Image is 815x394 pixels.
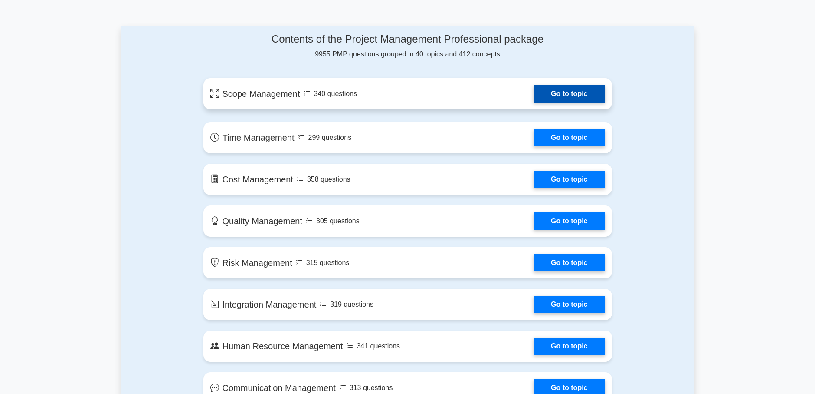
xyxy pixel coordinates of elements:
a: Go to topic [534,212,605,230]
a: Go to topic [534,296,605,313]
h4: Contents of the Project Management Professional package [203,33,612,46]
a: Go to topic [534,338,605,355]
a: Go to topic [534,85,605,103]
a: Go to topic [534,254,605,271]
a: Go to topic [534,129,605,146]
div: 9955 PMP questions grouped in 40 topics and 412 concepts [203,33,612,60]
a: Go to topic [534,171,605,188]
